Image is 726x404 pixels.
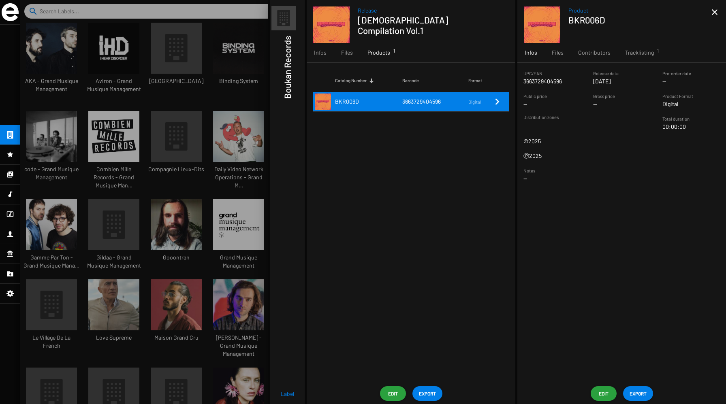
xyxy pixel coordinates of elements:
small: Distribution zones [523,115,650,121]
span: Products [367,49,390,57]
span: Files [341,49,353,57]
p: -- [523,100,547,108]
h1: [DEMOGRAPHIC_DATA] Compilation Vol.1 [358,15,494,36]
span: Digital [468,99,481,104]
span: BKR006D [335,98,359,105]
img: artwork-compil-vol1.jpg [313,6,350,43]
div: Format [468,77,482,85]
p: -- [523,174,720,183]
small: Pre-order date [662,71,691,76]
img: grand-sigle.svg [2,3,19,21]
small: Total duration [662,116,690,121]
mat-icon: close [710,7,720,17]
small: Product Format [662,94,693,99]
span: Ⓟ2025 [523,152,542,159]
div: Catalog Number [335,77,402,85]
small: Notes [523,168,535,173]
span: Edit [386,386,399,401]
small: UPC/EAN [523,71,542,76]
button: EXPORT [412,386,442,401]
div: Catalog Number [335,77,367,85]
small: Gross price [593,94,615,99]
div: Barcode [402,77,469,85]
span: Digital [662,100,678,107]
h1: BKR006D [568,15,705,25]
p: 00:00:00 [662,123,720,131]
button: Edit [380,386,406,401]
span: Product [568,6,711,15]
p: -- [593,100,615,108]
h1: Boukan Records [282,36,293,99]
img: artwork-compil-vol1.jpg [524,6,560,43]
span: Infos [525,49,537,57]
span: Label [281,390,294,398]
span: 3663729404596 [402,98,441,105]
span: Contributors [578,49,611,57]
span: ©2025 [523,138,541,145]
span: EXPORT [630,386,647,401]
small: Public price [523,94,547,99]
p: -- [662,77,691,85]
p: [DATE] [593,77,619,85]
p: 3663729404596 [523,77,562,85]
span: Edit [597,386,610,401]
div: Format [468,77,492,85]
span: Infos [314,49,327,57]
div: Barcode [402,77,419,85]
span: Release [358,6,501,15]
span: Files [552,49,564,57]
span: EXPORT [419,386,436,401]
button: Edit [591,386,617,401]
small: Release date [593,71,619,76]
img: artwork-compil-vol1.jpg [315,94,331,110]
span: Tracklisting [625,49,654,57]
button: EXPORT [623,386,653,401]
mat-icon: Remove Reference [492,97,502,106]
